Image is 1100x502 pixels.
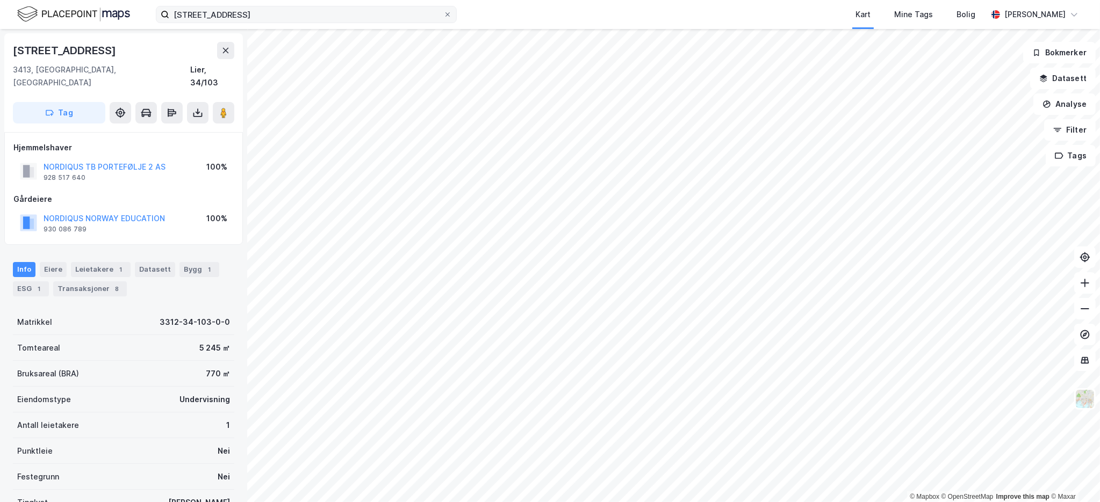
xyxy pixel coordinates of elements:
img: Z [1075,389,1095,409]
div: 5 245 ㎡ [199,341,230,354]
div: 3413, [GEOGRAPHIC_DATA], [GEOGRAPHIC_DATA] [13,63,190,89]
button: Filter [1044,119,1096,141]
div: 1 [226,419,230,432]
div: Gårdeiere [13,193,234,206]
div: Bolig [957,8,975,21]
a: Mapbox [910,493,939,500]
div: 1 [204,264,215,275]
div: Tomteareal [17,341,60,354]
div: 770 ㎡ [206,367,230,380]
div: 1 [34,283,45,294]
div: Datasett [135,262,175,277]
div: Hjemmelshaver [13,141,234,154]
div: [PERSON_NAME] [1004,8,1066,21]
div: Nei [218,470,230,483]
button: Tags [1046,145,1096,166]
div: 3312-34-103-0-0 [160,316,230,329]
input: Søk på adresse, matrikkel, gårdeiere, leietakere eller personer [169,6,443,23]
div: Nei [218,445,230,457]
div: Festegrunn [17,470,59,483]
div: Kart [855,8,871,21]
iframe: Chat Widget [1046,450,1100,502]
div: ESG [13,281,49,296]
div: 928 517 640 [44,173,85,182]
div: Undervisning [179,393,230,406]
div: Punktleie [17,445,53,457]
div: Bygg [179,262,219,277]
div: Eiere [40,262,67,277]
div: Lier, 34/103 [190,63,234,89]
button: Analyse [1033,93,1096,115]
div: 100% [206,212,227,225]
div: 930 086 789 [44,225,87,234]
a: OpenStreetMap [941,493,994,500]
div: Info [13,262,35,277]
button: Bokmerker [1023,42,1096,63]
div: 8 [112,283,123,294]
a: Improve this map [996,493,1049,500]
div: 100% [206,161,227,173]
div: Leietakere [71,262,131,277]
div: Kontrollprogram for chat [1046,450,1100,502]
div: Mine Tags [894,8,933,21]
div: [STREET_ADDRESS] [13,42,118,59]
div: Antall leietakere [17,419,79,432]
button: Datasett [1030,68,1096,89]
div: Eiendomstype [17,393,71,406]
button: Tag [13,102,105,123]
div: Matrikkel [17,316,52,329]
div: 1 [116,264,126,275]
img: logo.f888ab2527a4732fd821a326f86c7f29.svg [17,5,130,24]
div: Bruksareal (BRA) [17,367,79,380]
div: Transaksjoner [53,281,127,296]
